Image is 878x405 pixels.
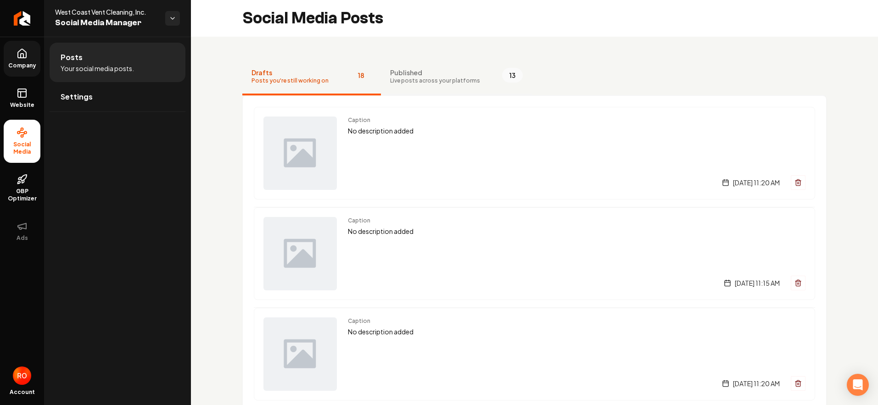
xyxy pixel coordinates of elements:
a: Website [4,80,40,116]
nav: Tabs [242,59,827,95]
p: No description added [348,126,805,136]
span: Posts [61,52,83,63]
span: Website [6,101,38,109]
img: Post preview [263,117,337,190]
img: Roberto Osorio [13,366,31,385]
span: [DATE] 11:20 AM [733,178,780,187]
span: Social Media Manager [55,17,158,29]
span: Ads [13,234,32,242]
a: Post previewCaptionNo description added[DATE] 11:15 AM [254,207,815,300]
p: No description added [348,226,805,237]
span: GBP Optimizer [4,188,40,202]
h2: Social Media Posts [242,9,383,28]
p: No description added [348,327,805,337]
span: Caption [348,217,805,224]
span: Live posts across your platforms [390,77,480,84]
button: Open user button [13,366,31,385]
span: Posts you're still working on [252,77,329,84]
div: Open Intercom Messenger [847,374,869,396]
span: Your social media posts. [61,64,134,73]
a: Settings [50,82,185,111]
button: Ads [4,213,40,249]
button: DraftsPosts you're still working on18 [242,59,381,95]
img: Post preview [263,317,337,391]
span: 13 [502,68,523,83]
span: Settings [61,91,93,102]
a: Post previewCaptionNo description added[DATE] 11:20 AM [254,107,815,200]
span: Social Media [4,141,40,155]
button: PublishedLive posts across your platforms13 [381,59,532,95]
a: Company [4,41,40,77]
img: Post preview [263,217,337,290]
a: Post previewCaptionNo description added[DATE] 11:20 AM [254,307,815,400]
span: Caption [348,117,805,124]
img: Rebolt Logo [14,11,31,26]
span: [DATE] 11:20 AM [733,379,780,388]
span: [DATE] 11:15 AM [735,278,780,288]
span: 18 [351,68,372,83]
span: Published [390,68,480,77]
a: GBP Optimizer [4,166,40,210]
span: Company [5,62,40,69]
span: Caption [348,317,805,325]
span: Drafts [252,68,329,77]
span: Account [10,388,35,396]
span: West Coast Vent Cleaning, Inc. [55,7,158,17]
